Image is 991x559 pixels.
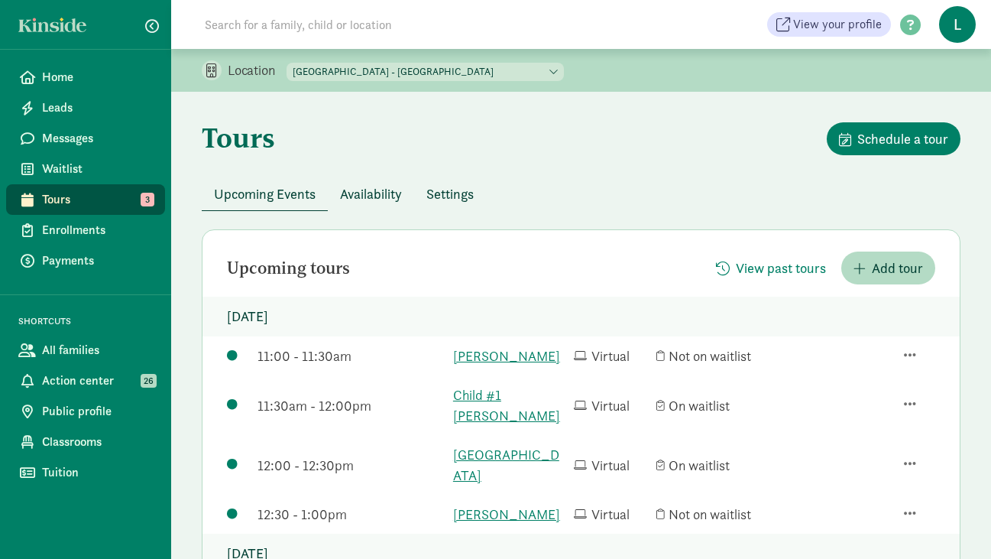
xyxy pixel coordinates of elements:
span: Waitlist [42,160,153,178]
button: Upcoming Events [202,177,328,210]
span: Payments [42,252,153,270]
a: Enrollments [6,215,165,245]
a: Child #1 [PERSON_NAME] [453,385,566,426]
span: Availability [340,184,402,204]
a: View your profile [767,12,891,37]
button: Schedule a tour [827,122,960,155]
span: Tuition [42,463,153,482]
div: 11:30am - 12:00pm [257,395,445,416]
a: Tours 3 [6,184,165,215]
a: [PERSON_NAME] [453,504,566,525]
div: Virtual [574,455,649,476]
span: Classrooms [42,433,153,451]
span: Add tour [872,258,923,278]
a: Messages [6,123,165,154]
button: Add tour [841,252,935,284]
span: All families [42,341,153,359]
span: Home [42,68,153,86]
span: L [939,6,976,43]
p: [DATE] [202,297,960,336]
span: Upcoming Events [214,184,316,204]
span: Enrollments [42,221,153,239]
iframe: Chat Widget [915,486,991,559]
button: View past tours [704,252,838,284]
a: View past tours [704,260,838,278]
a: Action center 26 [6,366,165,396]
div: On waitlist [656,395,769,416]
a: [PERSON_NAME] [453,346,566,366]
span: Schedule a tour [857,128,948,149]
a: All families [6,335,165,366]
a: Payments [6,245,165,276]
span: Public profile [42,402,153,421]
input: Search for a family, child or location [196,9,624,40]
a: Public profile [6,396,165,427]
div: Not on waitlist [656,346,769,366]
span: Messages [42,129,153,148]
a: Tuition [6,457,165,488]
a: Home [6,62,165,93]
span: Leads [42,99,153,117]
a: [GEOGRAPHIC_DATA] [453,444,566,486]
a: Leads [6,93,165,123]
span: View past tours [736,258,826,278]
button: Settings [414,177,486,210]
div: Not on waitlist [656,504,769,525]
span: View your profile [793,15,882,34]
div: Virtual [574,346,649,366]
span: Settings [426,184,474,204]
div: Virtual [574,395,649,416]
button: Availability [328,177,414,210]
div: 12:00 - 12:30pm [257,455,445,476]
span: 3 [141,193,154,206]
span: 26 [141,374,157,388]
h1: Tours [202,122,275,153]
h2: Upcoming tours [227,259,350,278]
a: Waitlist [6,154,165,184]
div: On waitlist [656,455,769,476]
span: Tours [42,190,153,209]
div: 12:30 - 1:00pm [257,504,445,525]
span: Action center [42,372,153,390]
div: 11:00 - 11:30am [257,346,445,366]
div: Virtual [574,504,649,525]
p: Location [228,61,287,80]
a: Classrooms [6,427,165,457]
